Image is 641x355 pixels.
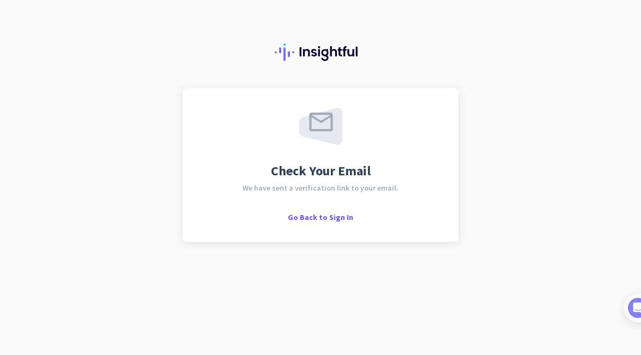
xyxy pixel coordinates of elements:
[243,184,398,192] span: We have sent a verification link to your email.
[271,164,371,177] span: Check Your Email
[288,212,353,222] span: Go Back to Sign In
[275,44,366,61] img: Insightful
[299,108,342,145] img: email-sent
